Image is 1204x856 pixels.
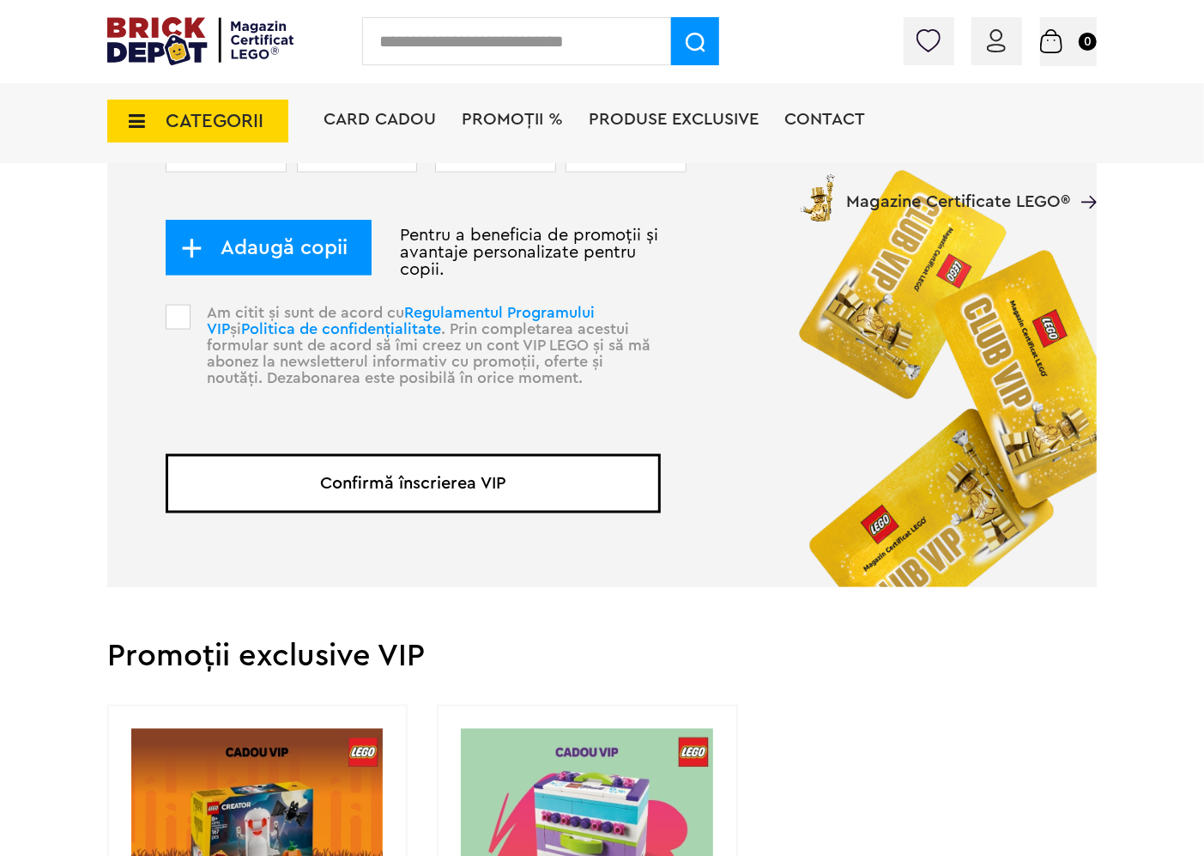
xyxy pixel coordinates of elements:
[324,111,436,128] a: Card Cadou
[1070,171,1097,188] a: Magazine Certificate LEGO®
[107,641,1097,672] h2: Promoții exclusive VIP
[784,111,865,128] a: Contact
[846,171,1070,210] span: Magazine Certificate LEGO®
[203,238,348,257] span: Adaugă copii
[1079,33,1097,51] small: 0
[207,305,595,337] a: Regulamentul Programului VIP
[241,321,441,337] a: Politica de confidențialitate
[166,227,661,278] p: Pentru a beneficia de promoții și avantaje personalizate pentru copii.
[166,454,661,513] button: Confirmă înscrierea VIP
[196,305,661,416] p: Am citit și sunt de acord cu și . Prin completarea acestui formular sunt de acord să îmi creez un...
[181,238,203,259] img: add_child
[589,111,759,128] a: Produse exclusive
[777,146,1097,587] img: vip_page_image
[462,111,563,128] a: PROMOȚII %
[166,112,263,131] span: CATEGORII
